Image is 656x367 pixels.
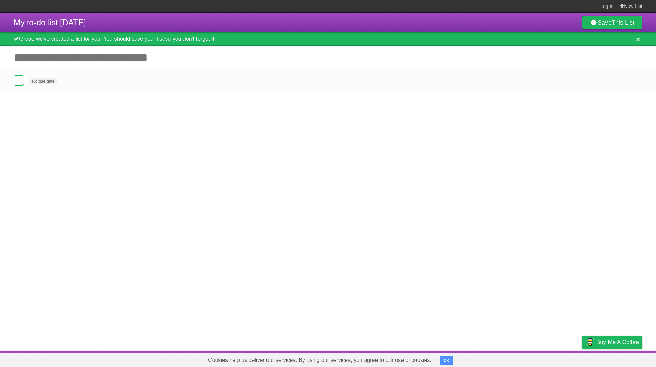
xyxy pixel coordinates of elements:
[596,336,639,348] span: Buy me a coffee
[440,356,453,365] button: OK
[29,78,57,84] span: No due date
[582,16,642,29] a: SaveThis List
[573,352,591,365] a: Privacy
[491,352,505,365] a: About
[582,336,642,349] a: Buy me a coffee
[514,352,541,365] a: Developers
[14,75,24,86] label: Done
[550,352,565,365] a: Terms
[612,19,634,26] b: This List
[599,352,642,365] a: Suggest a feature
[201,353,438,367] span: Cookies help us deliver our services. By using our services, you agree to our use of cookies.
[585,336,594,348] img: Buy me a coffee
[14,18,86,27] span: My to-do list [DATE]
